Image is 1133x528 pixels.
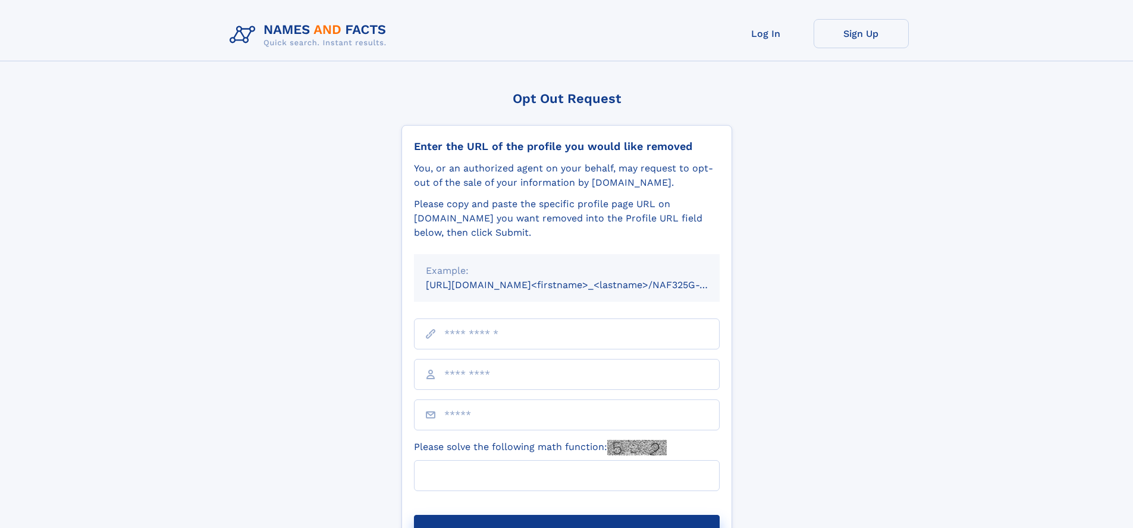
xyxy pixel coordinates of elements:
[401,91,732,106] div: Opt Out Request
[414,440,667,455] label: Please solve the following math function:
[718,19,814,48] a: Log In
[426,279,742,290] small: [URL][DOMAIN_NAME]<firstname>_<lastname>/NAF325G-xxxxxxxx
[426,264,708,278] div: Example:
[414,197,720,240] div: Please copy and paste the specific profile page URL on [DOMAIN_NAME] you want removed into the Pr...
[225,19,396,51] img: Logo Names and Facts
[414,140,720,153] div: Enter the URL of the profile you would like removed
[414,161,720,190] div: You, or an authorized agent on your behalf, may request to opt-out of the sale of your informatio...
[814,19,909,48] a: Sign Up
